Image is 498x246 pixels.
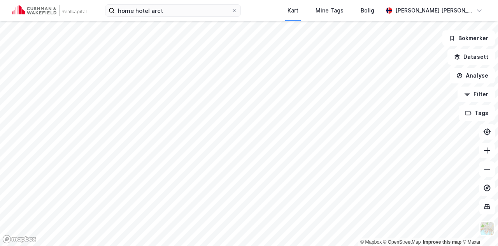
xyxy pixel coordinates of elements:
div: Kart [288,6,298,15]
input: Søk på adresse, matrikkel, gårdeiere, leietakere eller personer [115,5,231,16]
a: Mapbox homepage [2,235,37,244]
button: Filter [458,87,495,102]
a: Improve this map [423,239,461,245]
div: [PERSON_NAME] [PERSON_NAME] [395,6,473,15]
div: Mine Tags [316,6,344,15]
a: OpenStreetMap [383,239,421,245]
img: cushman-wakefield-realkapital-logo.202ea83816669bd177139c58696a8fa1.svg [12,5,86,16]
button: Datasett [447,49,495,65]
div: Kontrollprogram for chat [459,209,498,246]
button: Bokmerker [442,30,495,46]
iframe: Chat Widget [459,209,498,246]
button: Analyse [450,68,495,83]
div: Bolig [361,6,374,15]
a: Mapbox [360,239,382,245]
button: Tags [459,105,495,121]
